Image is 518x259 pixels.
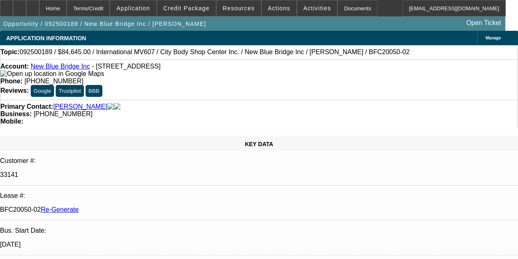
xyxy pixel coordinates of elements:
[0,48,20,56] strong: Topic:
[297,0,337,16] button: Activities
[107,103,114,110] img: facebook-icon.png
[0,103,53,110] strong: Primary Contact:
[0,70,104,78] img: Open up location in Google Maps
[0,78,23,85] strong: Phone:
[0,118,23,125] strong: Mobile:
[223,5,255,11] span: Resources
[56,85,84,97] button: Trustpilot
[463,16,504,30] a: Open Ticket
[0,87,29,94] strong: Reviews:
[0,70,104,77] a: View Google Maps
[217,0,261,16] button: Resources
[116,5,150,11] span: Application
[486,36,501,40] span: Manage
[31,63,90,70] a: New Blue Bridge Inc
[31,85,54,97] button: Google
[0,110,32,117] strong: Business:
[110,0,156,16] button: Application
[303,5,331,11] span: Activities
[262,0,296,16] button: Actions
[268,5,290,11] span: Actions
[25,78,84,85] span: [PHONE_NUMBER]
[86,85,102,97] button: BBB
[3,21,206,27] span: Opportunity / 092500189 / New Blue Bridge Inc / [PERSON_NAME]
[20,48,410,56] span: 092500189 / $84,645.00 / International MV607 / City Body Shop Center Inc. / New Blue Bridge Inc /...
[157,0,216,16] button: Credit Package
[6,35,86,41] span: APPLICATION INFORMATION
[41,206,79,213] a: Re-Generate
[245,141,273,147] span: KEY DATA
[163,5,210,11] span: Credit Package
[114,103,120,110] img: linkedin-icon.png
[34,110,93,117] span: [PHONE_NUMBER]
[92,63,161,70] span: - [STREET_ADDRESS]
[0,63,29,70] strong: Account:
[53,103,107,110] a: [PERSON_NAME]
